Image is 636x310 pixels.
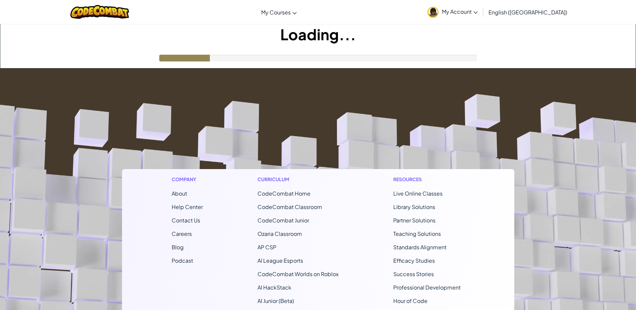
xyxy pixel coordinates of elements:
[393,203,435,210] a: Library Solutions
[393,270,434,277] a: Success Stories
[258,3,300,21] a: My Courses
[442,8,478,15] span: My Account
[393,284,461,291] a: Professional Development
[393,230,441,237] a: Teaching Solutions
[172,176,203,183] h1: Company
[257,284,291,291] a: AI HackStack
[393,244,447,251] a: Standards Alignment
[424,1,481,22] a: My Account
[172,257,193,264] a: Podcast
[393,297,427,304] a: Hour of Code
[0,24,636,45] h1: Loading...
[172,217,200,224] span: Contact Us
[257,217,309,224] a: CodeCombat Junior
[393,257,435,264] a: Efficacy Studies
[172,190,187,197] a: About
[257,270,339,277] a: CodeCombat Worlds on Roblox
[257,257,303,264] a: AI League Esports
[427,7,439,18] img: avatar
[393,176,465,183] h1: Resources
[257,176,339,183] h1: Curriculum
[393,190,443,197] a: Live Online Classes
[261,9,291,16] span: My Courses
[485,3,571,21] a: English ([GEOGRAPHIC_DATA])
[172,203,203,210] a: Help Center
[257,190,310,197] span: CodeCombat Home
[488,9,567,16] span: English ([GEOGRAPHIC_DATA])
[257,244,276,251] a: AP CSP
[172,230,192,237] a: Careers
[257,203,322,210] a: CodeCombat Classroom
[257,297,294,304] a: AI Junior (Beta)
[393,217,436,224] a: Partner Solutions
[70,5,129,19] img: CodeCombat logo
[257,230,302,237] a: Ozaria Classroom
[172,244,184,251] a: Blog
